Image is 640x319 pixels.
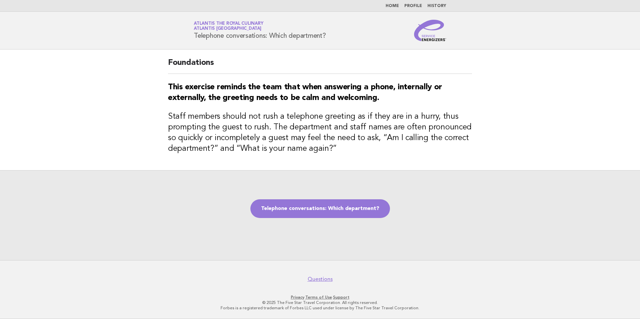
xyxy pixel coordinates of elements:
img: Service Energizers [414,20,446,41]
a: Support [333,295,349,300]
a: Profile [404,4,422,8]
span: Atlantis [GEOGRAPHIC_DATA] [194,27,261,31]
a: Privacy [291,295,304,300]
h3: Staff members should not rush a telephone greeting as if they are in a hurry, thus prompting the ... [168,111,472,154]
a: Terms of Use [305,295,332,300]
p: · · [115,295,525,300]
a: Home [386,4,399,8]
strong: This exercise reminds the team that when answering a phone, internally or externally, the greetin... [168,83,442,102]
a: Telephone conversations: Which department? [250,199,390,218]
p: © 2025 The Five Star Travel Corporation. All rights reserved. [115,300,525,305]
h2: Foundations [168,58,472,74]
h1: Telephone conversations: Which department? [194,22,326,39]
a: Questions [308,276,333,283]
p: Forbes is a registered trademark of Forbes LLC used under license by The Five Star Travel Corpora... [115,305,525,311]
a: Atlantis the Royal CulinaryAtlantis [GEOGRAPHIC_DATA] [194,21,263,31]
a: History [427,4,446,8]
